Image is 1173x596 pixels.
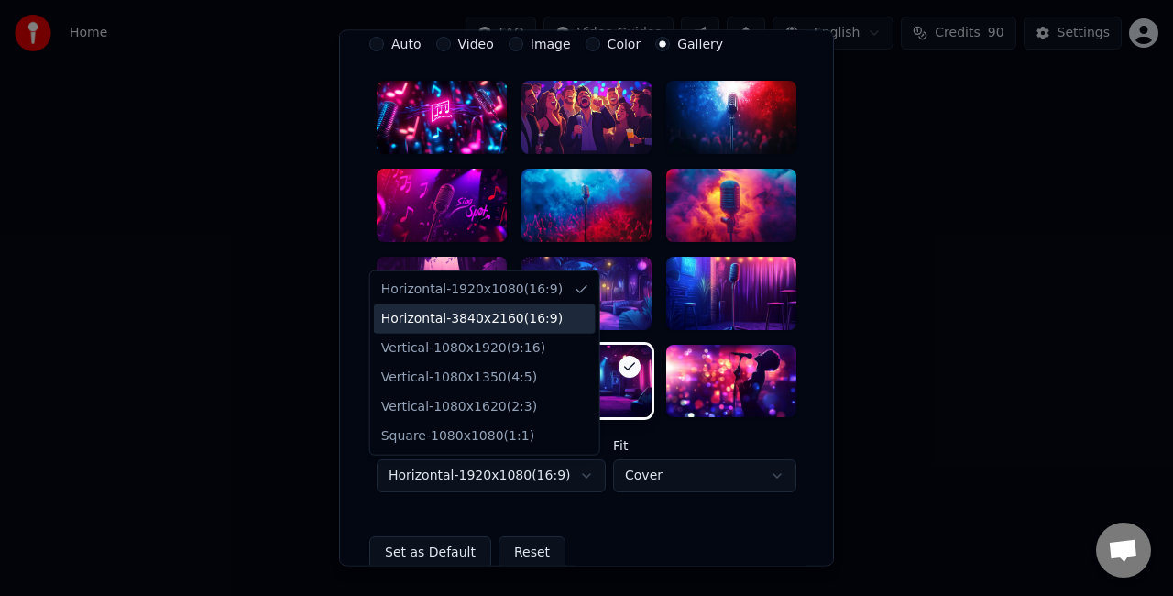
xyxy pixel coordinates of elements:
div: Horizontal - 1920 x 1080 ( 16 : 9 ) [381,281,564,299]
div: Square - 1080 x 1080 ( 1 : 1 ) [381,427,534,446]
div: Vertical - 1080 x 1620 ( 2 : 3 ) [381,398,538,416]
div: Vertical - 1080 x 1920 ( 9 : 16 ) [381,339,545,358]
div: Vertical - 1080 x 1350 ( 4 : 5 ) [381,369,538,387]
div: Horizontal - 3840 x 2160 ( 16 : 9 ) [381,310,564,328]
